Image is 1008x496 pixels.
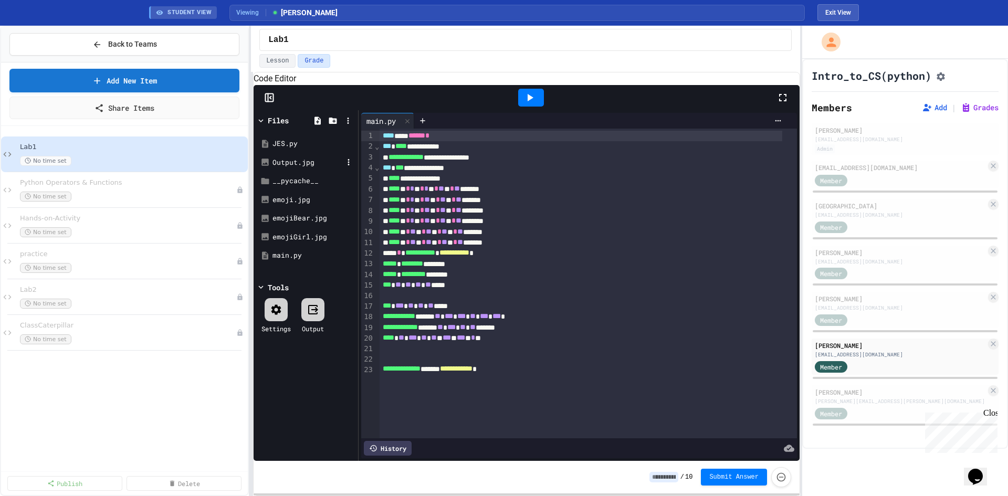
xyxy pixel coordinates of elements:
[374,142,380,151] span: Fold line
[820,269,842,278] span: Member
[771,467,791,487] button: Force resubmission of student's answer (Admin only)
[7,476,122,491] a: Publish
[20,286,236,294] span: Lab2
[709,473,759,481] span: Submit Answer
[361,344,374,354] div: 21
[254,72,800,85] h6: Code Editor
[236,222,244,229] div: Unpublished
[272,232,354,242] div: emojiGirl.jpg
[815,248,986,257] div: [PERSON_NAME]
[820,223,842,232] span: Member
[815,135,995,143] div: [EMAIL_ADDRESS][DOMAIN_NAME]
[951,101,957,114] span: |
[815,294,986,303] div: [PERSON_NAME]
[108,39,157,50] span: Back to Teams
[361,163,374,173] div: 4
[361,270,374,280] div: 14
[236,186,244,194] div: Unpublished
[361,152,374,163] div: 3
[811,30,843,54] div: My Account
[815,397,986,405] div: [PERSON_NAME][EMAIL_ADDRESS][PERSON_NAME][DOMAIN_NAME]
[820,315,842,325] span: Member
[361,184,374,195] div: 6
[361,173,374,184] div: 5
[361,312,374,322] div: 18
[815,341,986,350] div: [PERSON_NAME]
[964,454,997,486] iframe: chat widget
[701,469,767,486] button: Submit Answer
[815,144,835,153] div: Admin
[361,365,374,375] div: 23
[236,258,244,265] div: Unpublished
[820,362,842,372] span: Member
[820,176,842,185] span: Member
[361,291,374,301] div: 16
[236,8,266,17] span: Viewing
[261,324,291,333] div: Settings
[236,329,244,336] div: Unpublished
[20,192,71,202] span: No time set
[817,4,859,21] button: Exit student view
[4,4,72,67] div: Chat with us now!Close
[271,7,338,18] span: [PERSON_NAME]
[361,115,401,126] div: main.py
[20,214,236,223] span: Hands-on-Activity
[812,68,931,83] h1: Intro_to_CS(python)
[272,213,354,224] div: emojiBear.jpg
[20,227,71,237] span: No time set
[815,125,995,135] div: [PERSON_NAME]
[268,34,288,46] span: Lab1
[820,409,842,418] span: Member
[272,139,354,149] div: JES.py
[364,441,412,456] div: History
[167,8,212,17] span: STUDENT VIEW
[374,163,380,172] span: Fold line
[20,299,71,309] span: No time set
[361,248,374,259] div: 12
[361,301,374,312] div: 17
[812,100,852,115] h2: Members
[9,69,239,92] a: Add New Item
[921,408,997,453] iframe: chat widget
[272,250,354,261] div: main.py
[259,54,296,68] button: Lesson
[272,195,354,205] div: emoji.jpg
[922,102,947,113] button: Add
[20,334,71,344] span: No time set
[815,211,986,219] div: [EMAIL_ADDRESS][DOMAIN_NAME]
[272,157,343,168] div: Output.jpg
[815,201,986,210] div: [GEOGRAPHIC_DATA]
[361,113,414,129] div: main.py
[361,227,374,237] div: 10
[361,333,374,344] div: 20
[20,156,71,166] span: No time set
[815,304,986,312] div: [EMAIL_ADDRESS][DOMAIN_NAME]
[298,54,330,68] button: Grade
[815,258,986,266] div: [EMAIL_ADDRESS][DOMAIN_NAME]
[9,33,239,56] button: Back to Teams
[20,143,246,152] span: Lab1
[20,178,236,187] span: Python Operators & Functions
[268,115,289,126] div: Files
[272,176,354,186] div: __pycache__
[361,131,374,141] div: 1
[361,206,374,216] div: 8
[302,324,324,333] div: Output
[815,163,986,172] div: [EMAIL_ADDRESS][DOMAIN_NAME]
[9,97,239,119] a: Share Items
[20,321,236,330] span: ClassCaterpillar
[680,473,684,481] span: /
[20,263,71,273] span: No time set
[936,69,946,82] button: Assignment Settings
[361,354,374,365] div: 22
[685,473,692,481] span: 10
[815,387,986,397] div: [PERSON_NAME]
[361,216,374,227] div: 9
[20,250,236,259] span: practice
[361,195,374,205] div: 7
[361,280,374,291] div: 15
[361,259,374,269] div: 13
[361,141,374,152] div: 2
[268,282,289,293] div: Tools
[361,238,374,248] div: 11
